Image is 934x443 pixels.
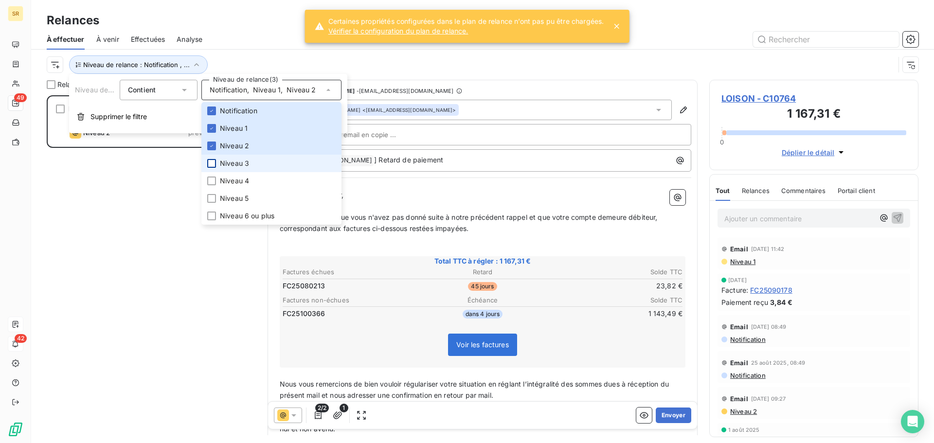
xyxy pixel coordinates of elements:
div: Open Intercom Messenger [901,410,924,433]
span: Notification [210,85,247,95]
span: FC25090178 [750,285,792,295]
span: [DATE] 08:49 [751,324,787,330]
span: Niveau 4 [220,176,249,186]
span: Niveau 3 [220,159,249,168]
span: À effectuer [47,35,85,44]
span: 1 [340,404,348,412]
span: 2/2 [315,404,329,412]
span: Portail client [838,187,875,195]
td: 23,82 € [550,281,683,291]
span: dans 4 jours [463,310,503,319]
span: Notification [729,372,766,379]
span: Niveau 1 [220,124,248,133]
span: , [247,85,249,95]
span: Analyse [177,35,202,44]
span: Déplier le détail [782,147,835,158]
span: LOISON - C10764 [721,92,906,105]
span: Total TTC à régler : 1 167,31 € [281,256,684,266]
span: [DATE] 11:42 [751,246,785,252]
button: Supprimer le filtre [69,106,347,127]
span: 49 [14,93,27,102]
span: 1 août 2025 [728,427,760,433]
span: Email [730,245,748,253]
span: Email [730,323,748,331]
span: Niveau 5 [220,194,249,203]
button: Déplier le détail [779,147,849,158]
span: Niveau 2 [287,85,316,95]
span: - [EMAIL_ADDRESS][DOMAIN_NAME] [357,88,453,94]
div: SR [8,6,23,21]
span: Contient [128,86,156,94]
span: ] Retard de paiement [374,156,443,164]
span: Niveau 6 ou plus [220,211,274,221]
div: <[EMAIL_ADDRESS][DOMAIN_NAME]> [319,106,456,113]
button: Envoyer [656,408,691,423]
a: Vérifier la configuration du plan de relance. [328,26,604,36]
span: LOISON [69,105,95,113]
span: , [281,85,283,95]
span: 45 jours [468,282,497,291]
th: Solde TTC [550,295,683,305]
span: Niveau 1 [729,258,755,266]
span: Email [730,395,748,403]
span: Commentaires [781,187,826,195]
button: Niveau de relance : Notification , ... [69,55,208,74]
span: Voir les factures [456,340,509,349]
span: Nous vous remercions de bien vouloir régulariser votre situation en réglant l’intégralité des som... [280,380,671,399]
span: Notification [729,336,766,343]
span: Niveau de relance : Notification , ... [83,61,190,69]
span: [DATE] 09:27 [751,396,786,402]
img: Logo LeanPay [8,422,23,437]
th: Échéance [416,295,549,305]
span: Facture : [721,285,748,295]
span: Certaines propriétés configurées dans le plan de relance n’ont pas pu être chargées. [328,17,604,26]
span: [DATE] [728,277,747,283]
span: Niveau de relance [75,86,134,94]
span: Nous constatons que vous n'avez pas donné suite à notre précédent rappel et que votre compte deme... [280,213,660,232]
input: Rechercher [753,32,899,47]
th: Retard [416,267,549,277]
span: Effectuées [131,35,165,44]
span: Email [730,359,748,367]
th: Factures non-échues [282,295,415,305]
input: Adresse email en copie ... [316,127,421,142]
span: [PERSON_NAME] [319,155,374,166]
td: FC25100366 [282,308,415,319]
div: grid [47,95,256,443]
td: 1 143,49 € [550,308,683,319]
span: 42 [15,334,27,343]
th: Factures échues [282,267,415,277]
span: Notification [220,106,257,116]
span: À venir [96,35,119,44]
span: 3,84 € [770,297,792,307]
span: Tout [716,187,730,195]
th: Solde TTC [550,267,683,277]
span: Relance [57,80,83,89]
span: Supprimer le filtre [90,112,147,122]
span: 25 août 2025, 08:49 [751,360,806,366]
span: 0 [720,138,724,146]
span: Dans le cas où votre règlement nous aurait été adressé entre temps, nous vous demandons de consid... [280,413,676,433]
span: Niveau 1 [253,85,281,95]
span: Relances [742,187,770,195]
span: Niveau 2 [220,141,249,151]
span: FC25080213 [283,281,325,291]
h3: Relances [47,12,99,29]
span: Paiement reçu [721,297,768,307]
span: Niveau 2 [729,408,757,415]
h3: 1 167,31 € [721,105,906,124]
